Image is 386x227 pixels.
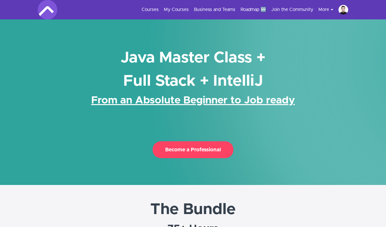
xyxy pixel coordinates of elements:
span: Java Master Class + [121,50,265,66]
u: From an Absolute Beginner to Job ready [91,95,295,106]
button: Become a Professional [153,141,233,158]
a: Courses [142,6,159,13]
span: Full Stack + IntelliJ [123,73,263,89]
a: My Courses [164,6,189,13]
a: Business and Teams [194,6,235,13]
img: bensaalemismail@gmail.com [338,5,348,15]
a: Become a Professional [153,149,233,152]
button: More [318,6,338,13]
h1: The Bundle [6,198,380,221]
a: Roadmap 🆕 [241,6,266,13]
a: Join the Community [271,6,313,13]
